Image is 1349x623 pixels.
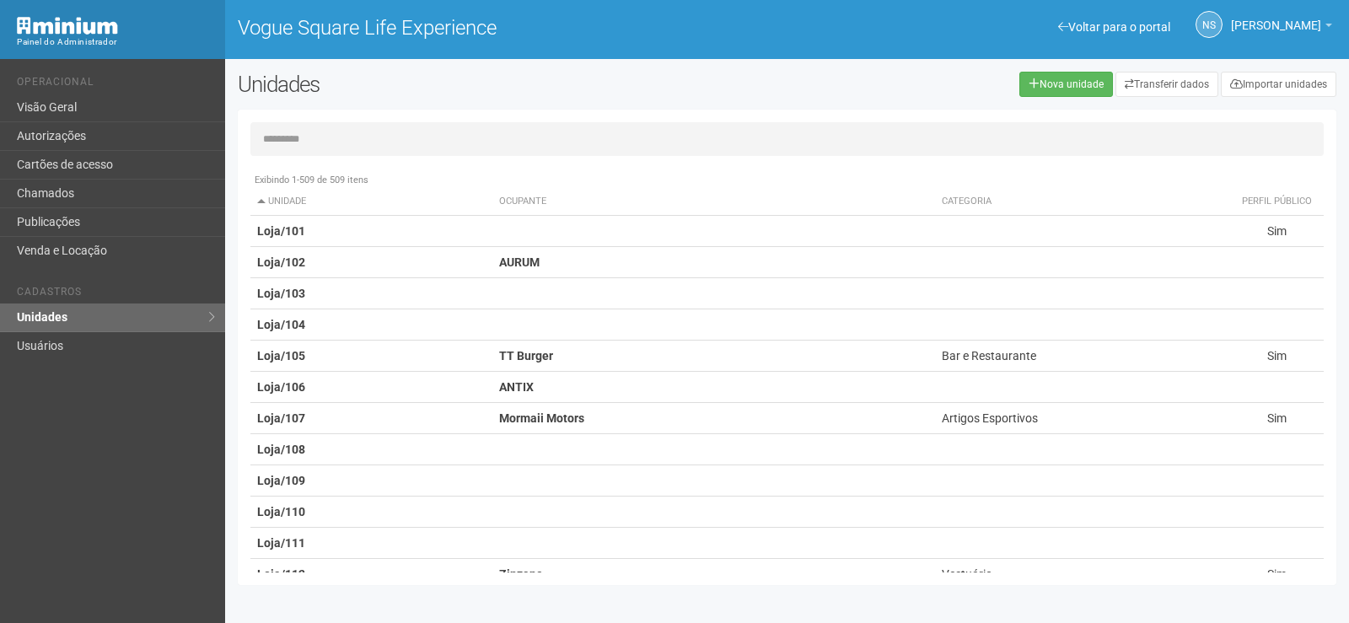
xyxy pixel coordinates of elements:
[1231,21,1332,35] a: [PERSON_NAME]
[1267,567,1287,581] span: Sim
[257,536,305,550] strong: Loja/111
[935,403,1230,434] td: Artigos Esportivos
[257,287,305,300] strong: Loja/103
[499,411,584,425] strong: Mormaii Motors
[1196,11,1223,38] a: NS
[935,559,1230,590] td: Vestuário
[257,349,305,363] strong: Loja/105
[17,76,212,94] li: Operacional
[257,380,305,394] strong: Loja/106
[499,380,534,394] strong: ANTIX
[238,72,681,97] h2: Unidades
[1267,411,1287,425] span: Sim
[1229,188,1324,216] th: Perfil público: activate to sort column ascending
[17,35,212,50] div: Painel do Administrador
[257,505,305,518] strong: Loja/110
[17,286,212,303] li: Cadastros
[1115,72,1218,97] a: Transferir dados
[257,411,305,425] strong: Loja/107
[935,188,1230,216] th: Categoria: activate to sort column ascending
[257,255,305,269] strong: Loja/102
[250,188,493,216] th: Unidade: activate to sort column descending
[238,17,775,39] h1: Vogue Square Life Experience
[492,188,934,216] th: Ocupante: activate to sort column ascending
[257,318,305,331] strong: Loja/104
[250,173,1324,188] div: Exibindo 1-509 de 509 itens
[1267,224,1287,238] span: Sim
[17,17,118,35] img: Minium
[935,341,1230,372] td: Bar e Restaurante
[1267,349,1287,363] span: Sim
[257,567,305,581] strong: Loja/112
[1231,3,1321,32] span: Nicolle Silva
[499,349,553,363] strong: TT Burger
[1019,72,1113,97] a: Nova unidade
[1221,72,1336,97] a: Importar unidades
[257,224,305,238] strong: Loja/101
[499,567,543,581] strong: Zinzane
[499,255,540,269] strong: AURUM
[257,443,305,456] strong: Loja/108
[1058,20,1170,34] a: Voltar para o portal
[257,474,305,487] strong: Loja/109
